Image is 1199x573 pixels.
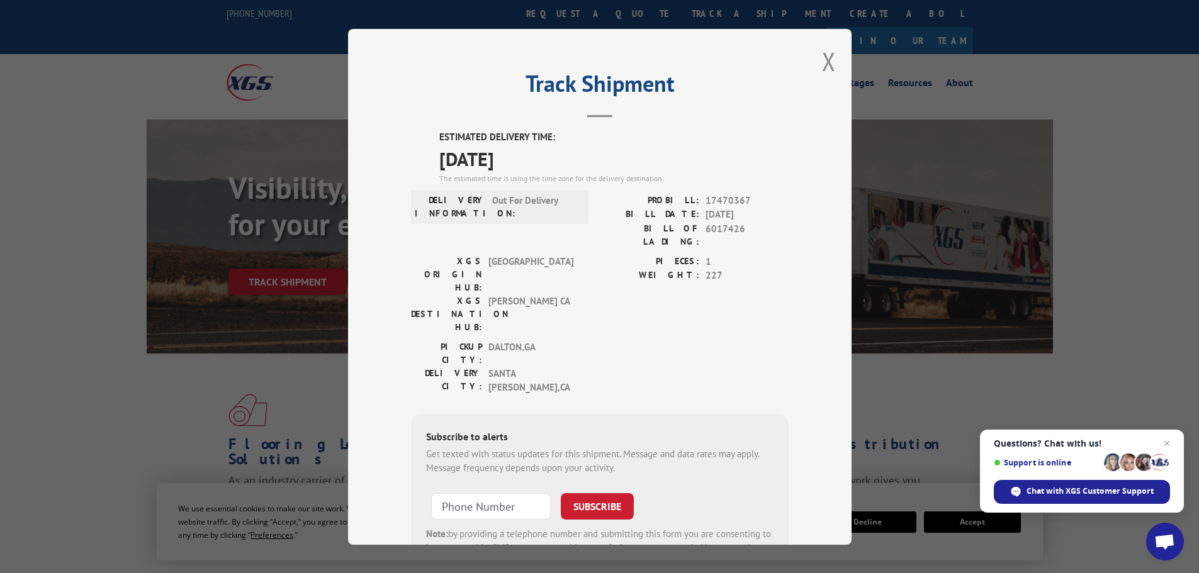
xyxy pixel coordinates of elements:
strong: Note: [426,527,448,539]
label: XGS DESTINATION HUB: [411,294,482,333]
div: The estimated time is using the time zone for the delivery destination. [439,172,789,184]
span: [DATE] [439,144,789,172]
span: 1 [706,254,789,269]
h2: Track Shipment [411,75,789,99]
span: [DATE] [706,208,789,222]
label: DELIVERY INFORMATION: [415,193,486,220]
span: Out For Delivery [492,193,577,220]
label: XGS ORIGIN HUB: [411,254,482,294]
div: Get texted with status updates for this shipment. Message and data rates may apply. Message frequ... [426,447,774,475]
span: Questions? Chat with us! [994,438,1170,448]
span: 17470367 [706,193,789,208]
span: SANTA [PERSON_NAME] , CA [488,366,573,394]
label: BILL OF LADING: [600,221,699,248]
span: Support is online [994,458,1100,467]
span: [GEOGRAPHIC_DATA] [488,254,573,294]
label: DELIVERY CITY: [411,366,482,394]
span: [PERSON_NAME] CA [488,294,573,333]
div: Open chat [1146,523,1184,560]
button: Close modal [822,45,836,78]
label: PIECES: [600,254,699,269]
div: Subscribe to alerts [426,428,774,447]
button: SUBSCRIBE [561,492,634,519]
div: Chat with XGS Customer Support [994,480,1170,504]
label: WEIGHT: [600,269,699,283]
input: Phone Number [431,492,551,519]
label: PROBILL: [600,193,699,208]
span: Close chat [1159,436,1174,451]
label: PICKUP CITY: [411,340,482,366]
label: ESTIMATED DELIVERY TIME: [439,130,789,145]
span: Chat with XGS Customer Support [1027,486,1154,497]
span: DALTON , GA [488,340,573,366]
span: 227 [706,269,789,283]
span: 6017426 [706,221,789,248]
label: BILL DATE: [600,208,699,222]
div: by providing a telephone number and submitting this form you are consenting to be contacted by SM... [426,526,774,569]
